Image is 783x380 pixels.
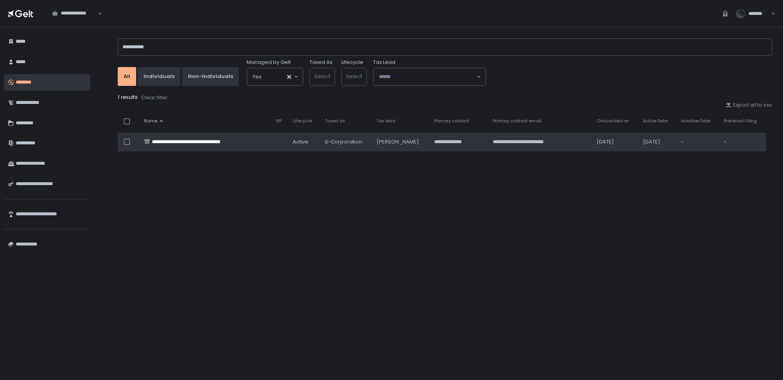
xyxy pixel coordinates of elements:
button: Clear Selected [287,75,291,79]
input: Search for option [262,73,286,81]
button: Non-Individuals [182,67,239,86]
div: Search for option [247,68,303,85]
button: All [118,67,136,86]
span: Preferred Filing [724,118,757,124]
div: [PERSON_NAME] [377,138,425,145]
div: - [724,138,761,145]
button: Export all to csv [725,102,772,109]
span: Select [314,73,330,80]
input: Search for option [52,17,97,25]
span: Yes [253,73,262,81]
span: Name [144,118,157,124]
label: Lifecycle [341,59,363,66]
span: Tax Lead [373,59,395,66]
span: active [293,138,308,145]
div: Search for option [373,68,486,85]
label: Taxed As [310,59,333,66]
div: All [124,73,130,80]
div: Non-Individuals [188,73,233,80]
div: 1 results [118,94,772,102]
div: [DATE] [597,138,634,145]
span: Inactive Date [681,118,710,124]
div: - [681,138,714,145]
button: Clear filter [141,94,168,102]
span: Managed by Gelt [247,59,291,66]
input: Search for option [379,73,476,81]
span: VIP [275,118,282,124]
span: Onboarded on [597,118,629,124]
div: Clear filter [141,94,168,101]
span: Tax lead [377,118,395,124]
div: Search for option [47,5,102,22]
span: Primary contact email [493,118,541,124]
span: Taxed as [325,118,345,124]
span: Primary contact [434,118,469,124]
span: Select [346,73,362,80]
div: [DATE] [643,138,672,145]
div: Individuals [144,73,175,80]
button: Individuals [138,67,180,86]
span: Active Date [643,118,668,124]
span: Lifecycle [293,118,312,124]
div: S-Corporation [325,138,368,145]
